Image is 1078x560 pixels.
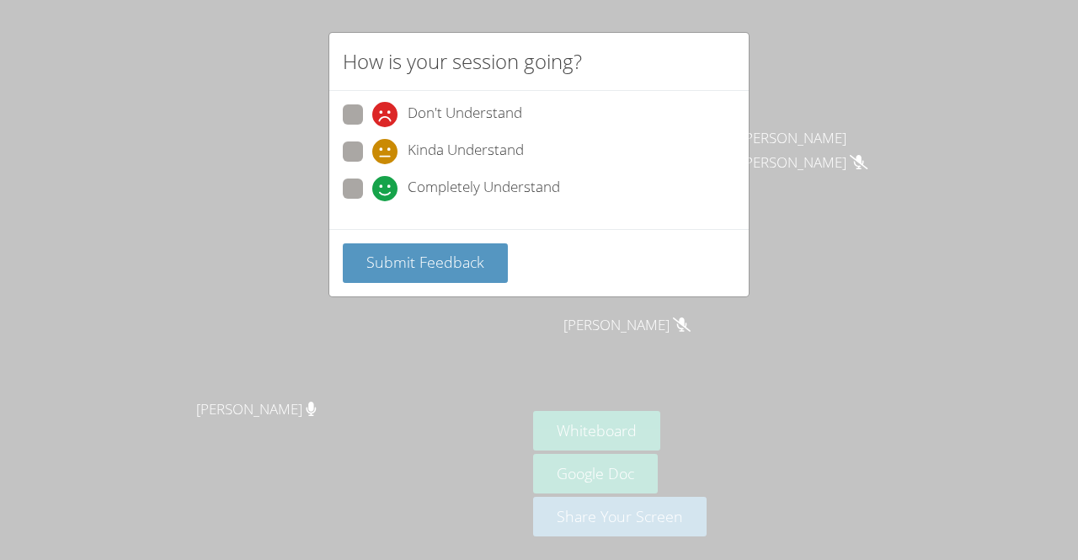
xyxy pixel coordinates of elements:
[408,176,560,201] span: Completely Understand
[343,46,582,77] h2: How is your session going?
[408,139,524,164] span: Kinda Understand
[408,102,522,127] span: Don't Understand
[343,243,508,283] button: Submit Feedback
[366,252,484,272] span: Submit Feedback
